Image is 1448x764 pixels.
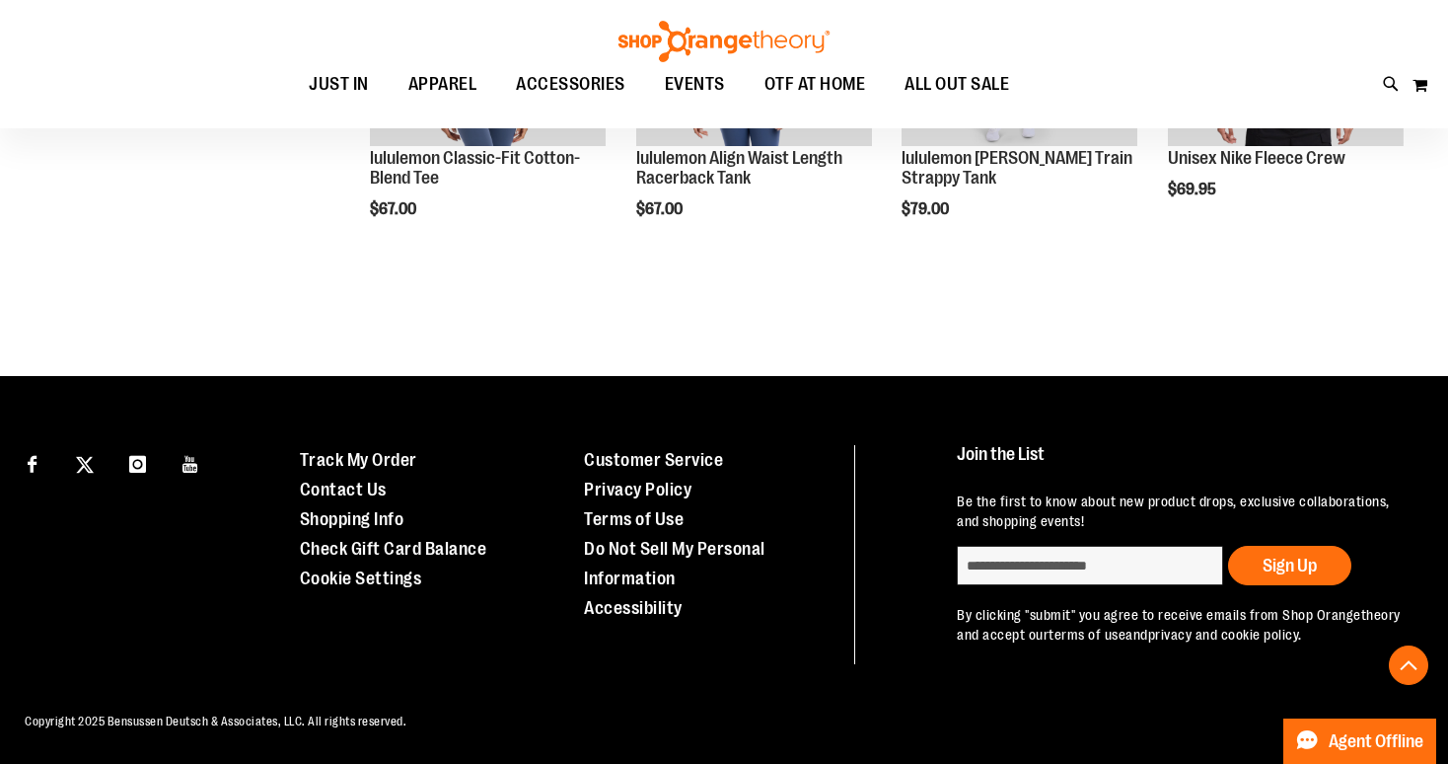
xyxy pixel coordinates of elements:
[408,62,477,107] span: APPAREL
[584,539,765,588] a: Do Not Sell My Personal Information
[636,148,842,188] a: lululemon Align Waist Length Racerback Tank
[957,546,1223,585] input: enter email
[1168,148,1345,168] a: Unisex Nike Fleece Crew
[25,715,406,728] span: Copyright 2025 Bensussen Deutsch & Associates, LLC. All rights reserved.
[1329,732,1423,751] span: Agent Offline
[957,492,1410,531] p: Be the first to know about new product drops, exclusive collaborations, and shopping events!
[1168,181,1219,198] span: $69.95
[764,62,866,107] span: OTF AT HOME
[1228,546,1351,585] button: Sign Up
[902,200,952,218] span: $79.00
[76,456,94,474] img: Twitter
[957,605,1410,645] p: By clicking "submit" you agree to receive emails from Shop Orangetheory and accept our and
[370,148,580,188] a: lululemon Classic-Fit Cotton-Blend Tee
[300,569,422,588] a: Cookie Settings
[300,509,404,529] a: Shopping Info
[309,62,369,107] span: JUST IN
[1263,556,1317,575] span: Sign Up
[300,480,387,499] a: Contact Us
[370,200,419,218] span: $67.00
[68,445,103,480] a: Visit our X page
[120,445,155,480] a: Visit our Instagram page
[300,450,417,470] a: Track My Order
[1049,627,1125,643] a: terms of use
[957,445,1410,482] h4: Join the List
[174,445,208,480] a: Visit our Youtube page
[636,200,686,218] span: $67.00
[516,62,625,107] span: ACCESSORIES
[905,62,1009,107] span: ALL OUT SALE
[584,598,683,618] a: Accessibility
[1389,646,1428,685] button: Back To Top
[300,539,487,559] a: Check Gift Card Balance
[584,509,684,529] a: Terms of Use
[584,450,723,470] a: Customer Service
[1148,627,1302,643] a: privacy and cookie policy.
[584,480,691,499] a: Privacy Policy
[15,445,49,480] a: Visit our Facebook page
[665,62,725,107] span: EVENTS
[1283,719,1436,764] button: Agent Offline
[902,148,1132,188] a: lululemon [PERSON_NAME] Train Strappy Tank
[615,21,833,62] img: Shop Orangetheory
